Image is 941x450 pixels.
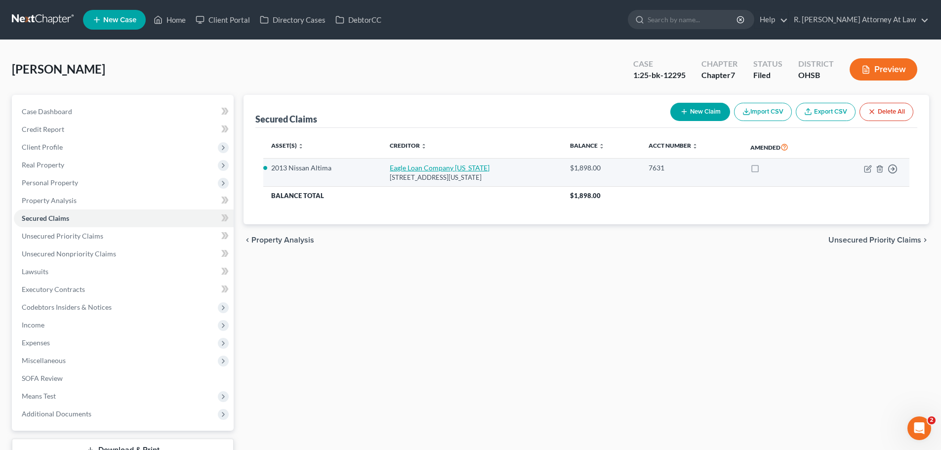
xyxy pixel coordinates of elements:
[251,236,314,244] span: Property Analysis
[22,374,63,382] span: SOFA Review
[798,70,834,81] div: OHSB
[789,11,929,29] a: R. [PERSON_NAME] Attorney At Law
[263,187,562,205] th: Balance Total
[753,70,782,81] div: Filed
[14,209,234,227] a: Secured Claims
[22,214,69,222] span: Secured Claims
[633,70,686,81] div: 1:25-bk-12295
[390,173,554,182] div: [STREET_ADDRESS][US_STATE]
[796,103,856,121] a: Export CSV
[22,161,64,169] span: Real Property
[298,143,304,149] i: unfold_more
[22,285,85,293] span: Executory Contracts
[14,227,234,245] a: Unsecured Priority Claims
[244,236,314,244] button: chevron_left Property Analysis
[149,11,191,29] a: Home
[828,236,921,244] span: Unsecured Priority Claims
[692,143,698,149] i: unfold_more
[22,125,64,133] span: Credit Report
[390,164,490,172] a: Eagle Loan Company [US_STATE]
[22,196,77,205] span: Property Analysis
[907,416,931,440] iframe: Intercom live chat
[22,249,116,258] span: Unsecured Nonpriority Claims
[928,416,936,424] span: 2
[421,143,427,149] i: unfold_more
[255,11,330,29] a: Directory Cases
[14,281,234,298] a: Executory Contracts
[14,245,234,263] a: Unsecured Nonpriority Claims
[22,232,103,240] span: Unsecured Priority Claims
[22,356,66,365] span: Miscellaneous
[828,236,929,244] button: Unsecured Priority Claims chevron_right
[798,58,834,70] div: District
[570,142,605,149] a: Balance unfold_more
[330,11,386,29] a: DebtorCC
[599,143,605,149] i: unfold_more
[14,192,234,209] a: Property Analysis
[755,11,788,29] a: Help
[648,10,738,29] input: Search by name...
[570,192,601,200] span: $1,898.00
[244,236,251,244] i: chevron_left
[742,136,826,159] th: Amended
[649,142,698,149] a: Acct Number unfold_more
[921,236,929,244] i: chevron_right
[731,70,735,80] span: 7
[701,58,737,70] div: Chapter
[22,178,78,187] span: Personal Property
[22,107,72,116] span: Case Dashboard
[670,103,730,121] button: New Claim
[570,163,633,173] div: $1,898.00
[14,121,234,138] a: Credit Report
[14,103,234,121] a: Case Dashboard
[22,267,48,276] span: Lawsuits
[271,142,304,149] a: Asset(s) unfold_more
[14,369,234,387] a: SOFA Review
[633,58,686,70] div: Case
[850,58,917,81] button: Preview
[191,11,255,29] a: Client Portal
[12,62,105,76] span: [PERSON_NAME]
[701,70,737,81] div: Chapter
[22,303,112,311] span: Codebtors Insiders & Notices
[22,338,50,347] span: Expenses
[22,409,91,418] span: Additional Documents
[390,142,427,149] a: Creditor unfold_more
[255,113,317,125] div: Secured Claims
[859,103,913,121] button: Delete All
[14,263,234,281] a: Lawsuits
[22,321,44,329] span: Income
[649,163,735,173] div: 7631
[22,143,63,151] span: Client Profile
[22,392,56,400] span: Means Test
[271,163,374,173] li: 2013 Nissan Altima
[753,58,782,70] div: Status
[103,16,136,24] span: New Case
[734,103,792,121] button: Import CSV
